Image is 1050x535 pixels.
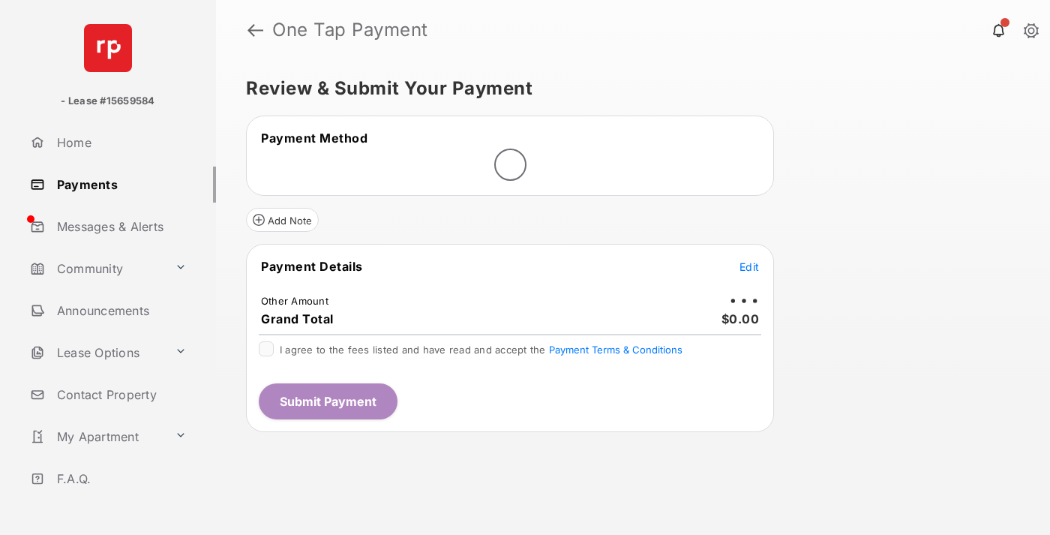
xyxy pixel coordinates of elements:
span: Grand Total [261,311,334,326]
h5: Review & Submit Your Payment [246,80,1008,98]
span: Payment Details [261,259,363,274]
a: Announcements [24,293,216,329]
span: Edit [739,260,759,273]
button: Submit Payment [259,383,397,419]
span: $0.00 [721,311,760,326]
p: - Lease #15659584 [61,94,154,109]
td: Other Amount [260,294,329,308]
a: Payments [24,167,216,203]
a: F.A.Q. [24,461,216,497]
button: Edit [739,259,759,274]
button: Add Note [246,208,319,232]
a: Lease Options [24,335,169,371]
a: My Apartment [24,419,169,455]
span: I agree to the fees listed and have read and accept the [280,344,682,356]
a: Messages & Alerts [24,209,216,245]
a: Contact Property [24,377,216,413]
a: Home [24,125,216,161]
strong: One Tap Payment [272,21,428,39]
img: svg+xml;base64,PHN2ZyB4bWxucz0iaHR0cDovL3d3dy53My5vcmcvMjAwMC9zdmciIHdpZHRoPSI2NCIgaGVpZ2h0PSI2NC... [84,24,132,72]
button: I agree to the fees listed and have read and accept the [549,344,682,356]
span: Payment Method [261,131,367,146]
a: Community [24,251,169,287]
